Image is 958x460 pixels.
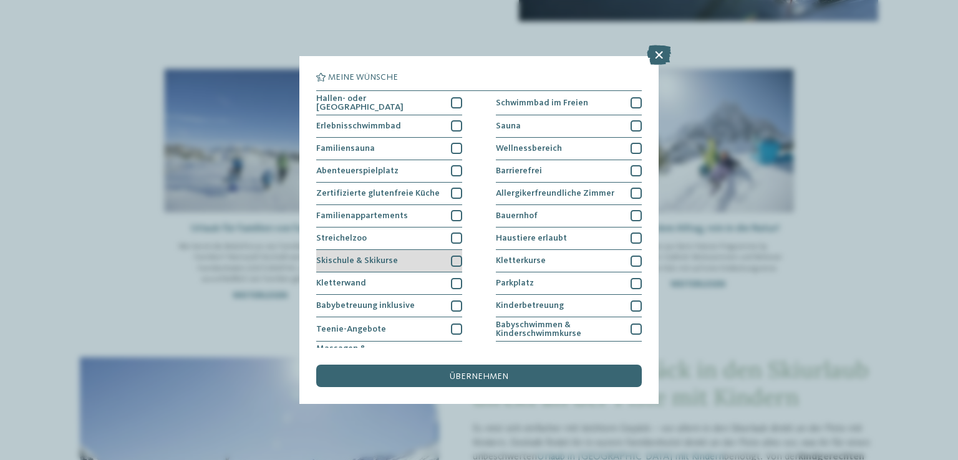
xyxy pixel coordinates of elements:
[316,234,367,242] span: Streichelzoo
[316,256,398,265] span: Skischule & Skikurse
[496,189,614,198] span: Allergikerfreundliche Zimmer
[316,279,366,287] span: Kletterwand
[496,211,538,220] span: Bauernhof
[496,256,546,265] span: Kletterkurse
[316,325,386,333] span: Teenie-Angebote
[316,144,375,153] span: Familiensauna
[496,122,521,130] span: Sauna
[496,166,542,175] span: Barrierefrei
[316,211,408,220] span: Familienappartements
[316,344,443,362] span: Massagen & Beautybehandlungen
[316,189,440,198] span: Zertifizierte glutenfreie Küche
[316,94,443,112] span: Hallen- oder [GEOGRAPHIC_DATA]
[450,372,508,381] span: übernehmen
[496,98,588,107] span: Schwimmbad im Freien
[496,301,564,310] span: Kinderbetreuung
[496,279,534,287] span: Parkplatz
[328,73,398,82] span: Meine Wünsche
[316,301,415,310] span: Babybetreuung inklusive
[316,122,401,130] span: Erlebnisschwimmbad
[316,166,399,175] span: Abenteuerspielplatz
[496,234,567,242] span: Haustiere erlaubt
[496,144,562,153] span: Wellnessbereich
[496,320,622,338] span: Babyschwimmen & Kinderschwimmkurse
